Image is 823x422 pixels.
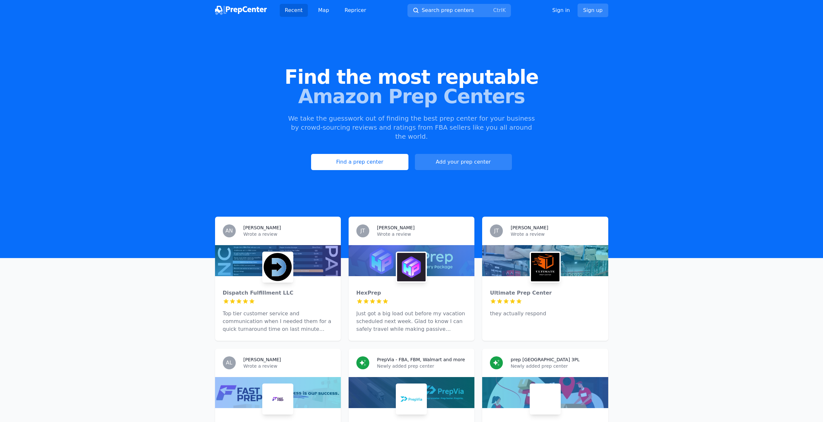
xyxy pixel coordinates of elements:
[340,4,372,17] a: Repricer
[223,310,333,333] p: Top tier customer service and communication when I needed them for a quick turnaround time on las...
[244,363,333,369] p: Wrote a review
[225,228,233,233] span: AN
[356,310,467,333] p: Just got a big load out before my vacation scheduled next week. Glad to know I can safely travel ...
[511,356,579,363] h3: prep [GEOGRAPHIC_DATA] 3PL
[511,224,548,231] h3: [PERSON_NAME]
[244,356,281,363] h3: [PERSON_NAME]
[215,217,341,341] a: AN[PERSON_NAME]Wrote a reviewDispatch Fulfillment LLCDispatch Fulfillment LLCTop tier customer se...
[502,7,506,13] kbd: K
[377,224,415,231] h3: [PERSON_NAME]
[494,228,499,233] span: JT
[215,6,267,15] img: PrepCenter
[244,231,333,237] p: Wrote a review
[397,253,426,281] img: HexPrep
[511,363,600,369] p: Newly added prep center
[244,224,281,231] h3: [PERSON_NAME]
[490,289,600,297] div: Ultimate Prep Center
[531,385,559,413] img: prep saudi arabia 3PL
[377,363,467,369] p: Newly added prep center
[377,231,467,237] p: Wrote a review
[490,310,600,318] p: they actually respond
[356,289,467,297] div: HexPrep
[552,6,570,14] a: Sign in
[226,360,233,365] span: AL
[280,4,308,17] a: Recent
[361,228,365,233] span: JT
[511,231,600,237] p: Wrote a review
[349,217,474,341] a: JT[PERSON_NAME]Wrote a reviewHexPrepHexPrepJust got a big load out before my vacation scheduled n...
[10,67,813,87] span: Find the most reputable
[482,217,608,341] a: JT[PERSON_NAME]Wrote a reviewUltimate Prep CenterUltimate Prep Centerthey actually respond
[407,4,511,17] button: Search prep centersCtrlK
[313,4,334,17] a: Map
[422,6,474,14] span: Search prep centers
[311,154,408,170] a: Find a prep center
[531,253,559,281] img: Ultimate Prep Center
[415,154,512,170] a: Add your prep center
[287,114,536,141] p: We take the guesswork out of finding the best prep center for your business by crowd-sourcing rev...
[493,7,502,13] kbd: Ctrl
[377,356,465,363] h3: PrepVia - FBA, FBM, Walmart and more
[264,385,292,413] img: Fast Prep
[578,4,608,17] a: Sign up
[10,87,813,106] span: Amazon Prep Centers
[264,253,292,281] img: Dispatch Fulfillment LLC
[223,289,333,297] div: Dispatch Fulfillment LLC
[397,385,426,413] img: PrepVia - FBA, FBM, Walmart and more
